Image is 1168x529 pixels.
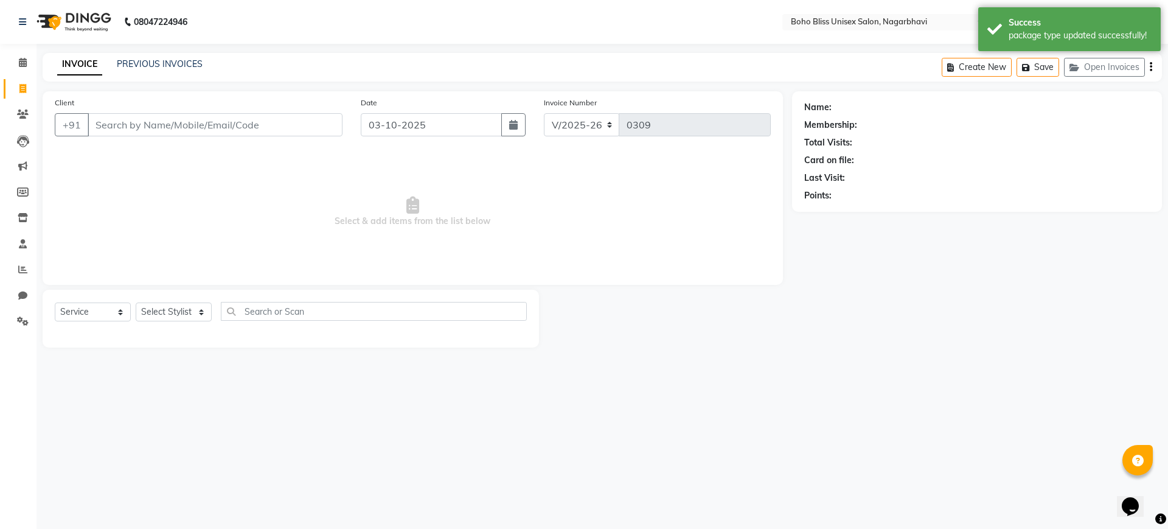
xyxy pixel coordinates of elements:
label: Date [361,97,377,108]
div: Success [1009,16,1152,29]
div: Name: [804,101,832,114]
label: Client [55,97,74,108]
div: Points: [804,189,832,202]
input: Search or Scan [221,302,527,321]
div: package type updated successfully! [1009,29,1152,42]
button: Open Invoices [1064,58,1145,77]
div: Card on file: [804,154,854,167]
a: INVOICE [57,54,102,75]
button: +91 [55,113,89,136]
a: PREVIOUS INVOICES [117,58,203,69]
div: Total Visits: [804,136,852,149]
label: Invoice Number [544,97,597,108]
input: Search by Name/Mobile/Email/Code [88,113,342,136]
b: 08047224946 [134,5,187,39]
div: Membership: [804,119,857,131]
button: Save [1017,58,1059,77]
div: Last Visit: [804,172,845,184]
button: Create New [942,58,1012,77]
img: logo [31,5,114,39]
iframe: chat widget [1117,480,1156,517]
span: Select & add items from the list below [55,151,771,273]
